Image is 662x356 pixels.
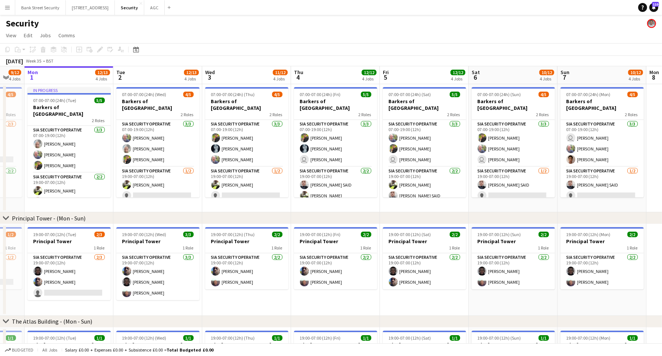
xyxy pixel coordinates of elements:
span: View [6,32,16,39]
button: Bank Street Security [15,0,66,15]
span: 110 [652,2,659,7]
div: BST [46,58,54,64]
span: Total Budgeted £0.00 [167,347,213,353]
div: Principal Tower - (Mon - Sun) [12,214,85,222]
div: [DATE] [6,57,23,65]
app-user-avatar: Charles Sandalo [647,19,656,28]
h1: Security [6,18,39,29]
a: Comms [55,31,78,40]
span: Jobs [40,32,51,39]
div: The Atlas Building - (Mon - Sun) [12,318,92,325]
span: Week 35 [25,58,43,64]
a: 110 [649,3,658,12]
a: Jobs [37,31,54,40]
div: Salary £0.00 + Expenses £0.00 + Subsistence £0.00 = [65,347,213,353]
button: [STREET_ADDRESS] [66,0,115,15]
button: Security [115,0,144,15]
span: Edit [24,32,32,39]
span: Budgeted [12,347,33,353]
a: View [3,31,19,40]
span: Comms [58,32,75,39]
button: AGC [144,0,165,15]
span: All jobs [41,347,59,353]
button: Budgeted [4,346,35,354]
a: Edit [21,31,35,40]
